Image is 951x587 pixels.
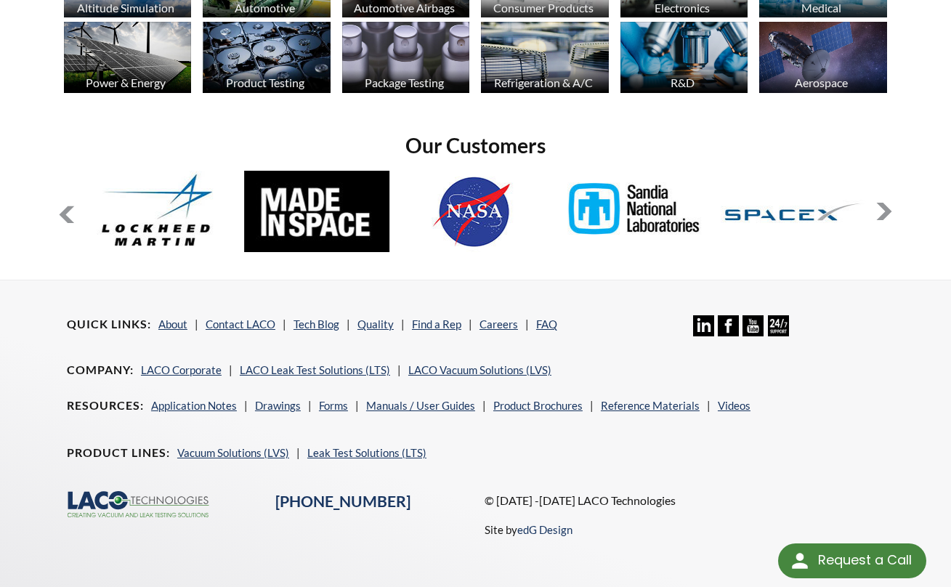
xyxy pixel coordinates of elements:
img: Sandia-Natl-Labs.jpg [562,171,707,252]
div: Aerospace [757,76,886,89]
div: Electronics [618,1,747,15]
a: Refrigeration & A/C [481,22,609,97]
p: © [DATE] -[DATE] LACO Technologies [485,491,885,510]
div: Altitude Simulation [62,1,190,15]
a: edG Design [517,523,572,536]
a: Forms [319,399,348,412]
img: MadeInSpace.jpg [244,171,389,252]
a: Quality [357,317,394,331]
a: Product Testing [203,22,331,97]
a: FAQ [536,317,557,331]
div: Automotive Airbags [340,1,469,15]
p: Site by [485,521,572,538]
a: 24/7 Support [768,325,789,339]
h4: Company [67,363,134,378]
a: Power & Energy [64,22,192,97]
a: Find a Rep [412,317,461,331]
div: Consumer Products [479,1,607,15]
div: Product Testing [201,76,329,89]
a: LACO Leak Test Solutions (LTS) [240,363,390,376]
a: [PHONE_NUMBER] [275,492,410,511]
img: round button [788,549,812,572]
a: Aerospace [759,22,887,97]
a: Manuals / User Guides [366,399,475,412]
h2: Our Customers [58,132,893,159]
a: Reference Materials [601,399,700,412]
a: Videos [718,399,750,412]
a: Package Testing [342,22,470,97]
div: Automotive [201,1,329,15]
a: Vacuum Solutions (LVS) [177,446,289,459]
img: industry_ProductTesting_670x376.jpg [203,22,331,93]
a: Application Notes [151,399,237,412]
img: industry_Package_670x376.jpg [342,22,470,93]
div: Refrigeration & A/C [479,76,607,89]
div: Request a Call [818,543,912,577]
h4: Product Lines [67,445,170,461]
a: Contact LACO [206,317,275,331]
a: Careers [479,317,518,331]
div: Package Testing [340,76,469,89]
a: About [158,317,187,331]
a: Drawings [255,399,301,412]
div: Request a Call [778,543,926,578]
img: industry_R_D_670x376.jpg [620,22,748,93]
a: LACO Corporate [141,363,222,376]
img: Lockheed-Martin.jpg [85,171,230,252]
img: SpaceX.jpg [721,171,866,252]
h4: Quick Links [67,317,151,332]
div: Medical [757,1,886,15]
img: Artboard_1.jpg [759,22,887,93]
h4: Resources [67,398,144,413]
img: industry_HVAC_670x376.jpg [481,22,609,93]
img: 24/7 Support Icon [768,315,789,336]
a: LACO Vacuum Solutions (LVS) [408,363,551,376]
a: Tech Blog [294,317,339,331]
img: NASA.jpg [403,171,549,252]
a: R&D [620,22,748,97]
a: Product Brochures [493,399,583,412]
div: R&D [618,76,747,89]
a: Leak Test Solutions (LTS) [307,446,426,459]
div: Power & Energy [62,76,190,89]
img: industry_Power-2_670x376.jpg [64,22,192,93]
